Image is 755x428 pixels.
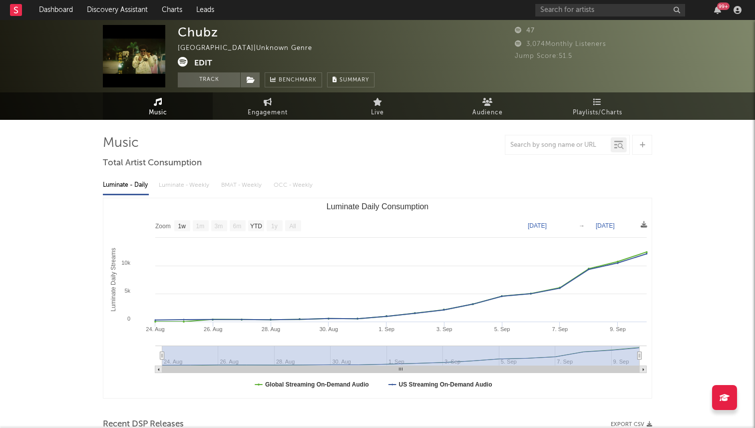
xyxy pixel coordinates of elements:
[289,223,296,230] text: All
[178,223,186,230] text: 1w
[215,223,223,230] text: 3m
[127,316,130,322] text: 0
[399,381,492,388] text: US Streaming On-Demand Audio
[505,141,611,149] input: Search by song name or URL
[213,92,323,120] a: Engagement
[714,6,721,14] button: 99+
[327,202,429,211] text: Luminate Daily Consumption
[552,326,568,332] text: 7. Sep
[610,326,626,332] text: 9. Sep
[596,222,615,229] text: [DATE]
[528,222,547,229] text: [DATE]
[121,260,130,266] text: 10k
[194,57,212,69] button: Edit
[717,2,730,10] div: 99 +
[542,92,652,120] a: Playlists/Charts
[378,326,394,332] text: 1. Sep
[436,326,452,332] text: 3. Sep
[323,92,432,120] a: Live
[103,157,202,169] span: Total Artist Consumption
[103,198,652,398] svg: Luminate Daily Consumption
[340,77,369,83] span: Summary
[432,92,542,120] a: Audience
[265,381,369,388] text: Global Streaming On-Demand Audio
[515,53,572,59] span: Jump Score: 51.5
[146,326,164,332] text: 24. Aug
[196,223,205,230] text: 1m
[233,223,242,230] text: 6m
[515,27,535,34] span: 47
[579,222,585,229] text: →
[472,107,503,119] span: Audience
[279,74,317,86] span: Benchmark
[204,326,222,332] text: 26. Aug
[103,177,149,194] div: Luminate - Daily
[265,72,322,87] a: Benchmark
[248,107,288,119] span: Engagement
[535,4,685,16] input: Search for artists
[103,92,213,120] a: Music
[124,288,130,294] text: 5k
[611,422,652,428] button: Export CSV
[371,107,384,119] span: Live
[515,41,606,47] span: 3,074 Monthly Listeners
[327,72,375,87] button: Summary
[320,326,338,332] text: 30. Aug
[178,25,218,39] div: Chubz
[494,326,510,332] text: 5. Sep
[149,107,167,119] span: Music
[262,326,280,332] text: 28. Aug
[178,42,324,54] div: [GEOGRAPHIC_DATA] | Unknown Genre
[250,223,262,230] text: YTD
[573,107,622,119] span: Playlists/Charts
[155,223,171,230] text: Zoom
[178,72,240,87] button: Track
[271,223,278,230] text: 1y
[110,248,117,311] text: Luminate Daily Streams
